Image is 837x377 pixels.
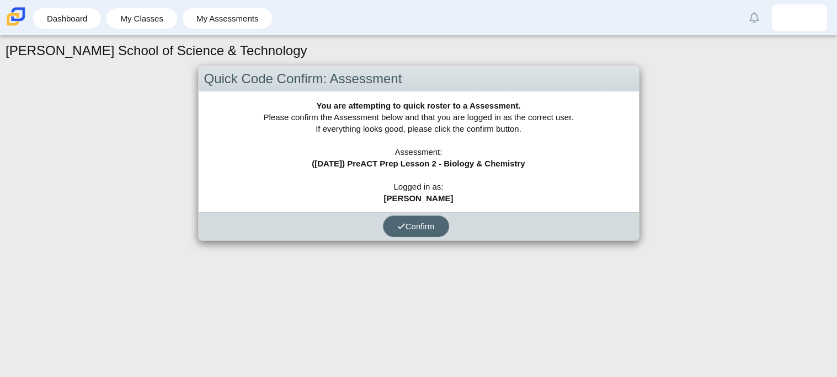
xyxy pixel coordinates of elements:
[772,4,827,31] a: edwin.martinez.CBMAQe
[188,8,267,29] a: My Assessments
[4,5,28,28] img: Carmen School of Science & Technology
[791,9,808,26] img: edwin.martinez.CBMAQe
[316,101,520,110] b: You are attempting to quick roster to a Assessment.
[199,91,639,212] div: Please confirm the Assessment below and that you are logged in as the correct user. If everything...
[383,216,449,237] button: Confirm
[312,159,525,168] b: ([DATE]) PreACT Prep Lesson 2 - Biology & Chemistry
[39,8,95,29] a: Dashboard
[397,222,435,231] span: Confirm
[199,66,639,92] div: Quick Code Confirm: Assessment
[742,6,766,30] a: Alerts
[6,41,307,60] h1: [PERSON_NAME] School of Science & Technology
[384,193,454,203] b: [PERSON_NAME]
[112,8,172,29] a: My Classes
[4,20,28,30] a: Carmen School of Science & Technology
